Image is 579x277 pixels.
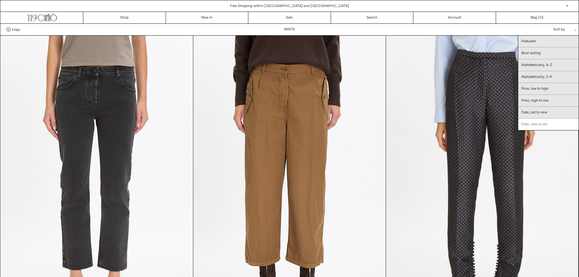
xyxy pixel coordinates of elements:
span: Filter [12,27,20,32]
span: 0 [539,15,542,20]
a: Account [413,12,496,23]
a: Free Shipping within [GEOGRAPHIC_DATA] and [GEOGRAPHIC_DATA] [230,4,349,9]
div: Sort by [518,24,573,35]
a: Bag () [496,12,579,23]
a: Price, low to high [518,83,579,95]
a: Date, old to new [518,107,579,119]
span: ) [539,15,543,20]
a: Featured [518,36,579,47]
a: Price, high to low [518,95,579,107]
a: Sale [248,12,331,23]
a: Date, new to old [518,119,579,130]
a: Alphabetically, Z-A [518,71,579,83]
a: Shop [83,12,166,23]
a: Alphabetically, A-Z [518,59,579,71]
a: New In [166,12,249,23]
a: Search [331,12,414,23]
a: Best selling [518,47,579,59]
